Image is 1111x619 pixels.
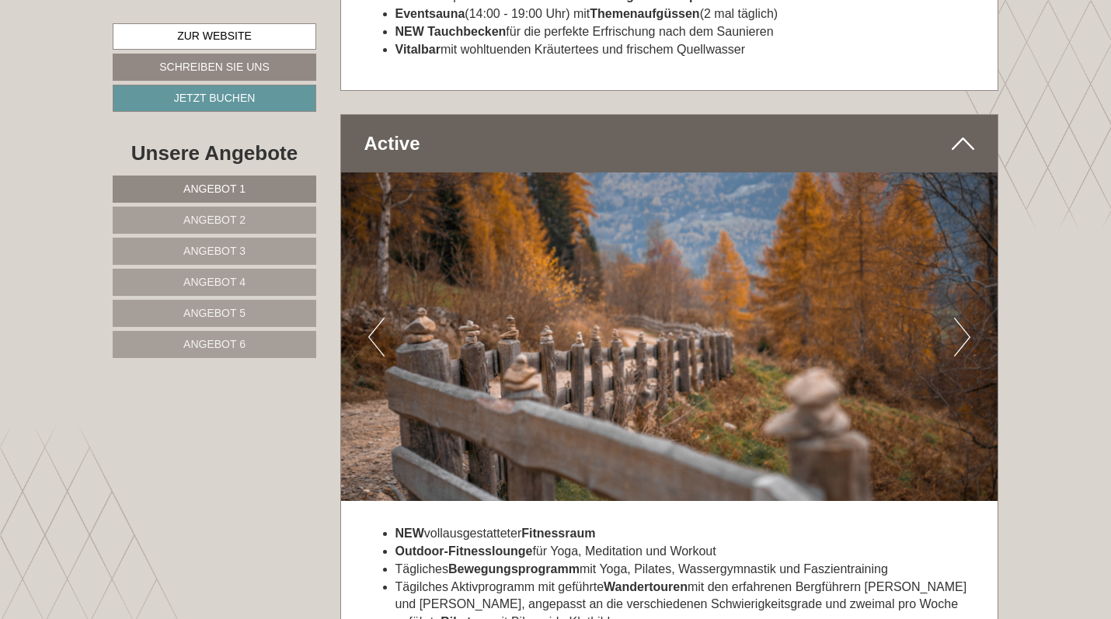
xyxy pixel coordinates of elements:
[183,307,246,319] span: Angebot 5
[521,527,595,540] strong: Fitnessraum
[368,318,385,356] button: Previous
[183,338,246,350] span: Angebot 6
[395,41,975,59] li: mit wohltuenden Kräutertees und frischem Quellwasser
[395,43,441,56] strong: Vitalbar
[395,25,507,38] strong: NEW Tauchbecken
[183,276,246,288] span: Angebot 4
[395,561,975,579] li: Tägliches mit Yoga, Pilates, Wassergymnastik und Faszientraining
[113,85,316,112] a: Jetzt buchen
[183,214,246,226] span: Angebot 2
[395,7,465,20] strong: Eventsauna
[395,544,533,558] strong: Outdoor-Fitnesslounge
[395,525,975,543] li: vollausgestatteter
[395,527,424,540] strong: NEW
[604,580,688,593] strong: Wandertouren
[448,562,580,576] strong: Bewegungsprogramm
[395,23,975,41] li: für die perfekte Erfrischung nach dem Saunieren
[395,5,975,23] li: (14:00 - 19:00 Uhr) mit (2 mal täglich)
[113,23,316,50] a: Zur Website
[590,7,699,20] strong: Themenaufgüssen
[954,318,970,356] button: Next
[183,245,246,257] span: Angebot 3
[113,54,316,81] a: Schreiben Sie uns
[395,543,975,561] li: für Yoga, Meditation und Workout
[113,139,316,168] div: Unsere Angebote
[183,183,246,195] span: Angebot 1
[341,115,998,172] div: Active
